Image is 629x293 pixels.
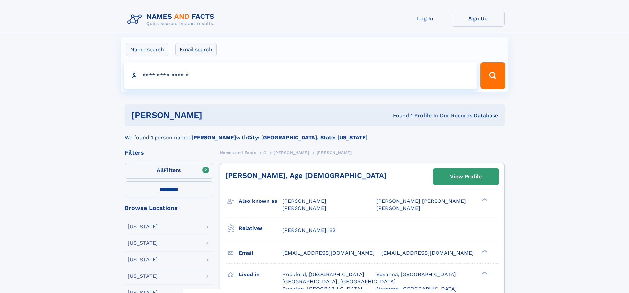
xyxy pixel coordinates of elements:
img: Logo Names and Facts [125,11,220,28]
h3: Email [239,247,282,259]
label: Filters [125,163,213,179]
div: ❯ [480,198,488,202]
span: Rockton, [GEOGRAPHIC_DATA] [282,286,362,292]
h1: [PERSON_NAME] [131,111,298,119]
div: ❯ [480,271,488,275]
h3: Lived in [239,269,282,280]
button: Search Button [480,62,505,89]
div: [US_STATE] [128,257,158,262]
div: [US_STATE] [128,274,158,279]
div: View Profile [450,169,482,184]
span: Savanna, [GEOGRAPHIC_DATA] [376,271,456,277]
div: Browse Locations [125,205,213,211]
a: [PERSON_NAME], 82 [282,227,335,234]
span: [GEOGRAPHIC_DATA], [GEOGRAPHIC_DATA] [282,278,396,285]
a: View Profile [433,169,499,185]
span: [EMAIL_ADDRESS][DOMAIN_NAME] [381,250,474,256]
a: [PERSON_NAME] [274,148,309,157]
b: City: [GEOGRAPHIC_DATA], State: [US_STATE] [247,134,367,141]
div: ❯ [480,249,488,253]
a: Log In [399,11,452,27]
div: We found 1 person named with . [125,126,505,142]
h3: Relatives [239,223,282,234]
input: search input [124,62,478,89]
span: [PERSON_NAME] [317,150,352,155]
a: [PERSON_NAME], Age [DEMOGRAPHIC_DATA] [226,171,387,180]
span: Macomb, [GEOGRAPHIC_DATA] [376,286,457,292]
span: All [157,167,164,173]
div: [US_STATE] [128,224,158,229]
h3: Also known as [239,196,282,207]
label: Name search [126,43,168,56]
b: [PERSON_NAME] [192,134,236,141]
span: C [263,150,266,155]
label: Email search [175,43,217,56]
span: [PERSON_NAME] [282,205,326,211]
div: Filters [125,150,213,156]
span: [PERSON_NAME] [PERSON_NAME] [376,198,466,204]
span: [PERSON_NAME] [376,205,420,211]
a: C [263,148,266,157]
span: [PERSON_NAME] [282,198,326,204]
a: Sign Up [452,11,505,27]
div: [US_STATE] [128,240,158,246]
span: Rockford, [GEOGRAPHIC_DATA] [282,271,364,277]
a: Names and Facts [220,148,256,157]
span: [PERSON_NAME] [274,150,309,155]
span: [EMAIL_ADDRESS][DOMAIN_NAME] [282,250,375,256]
div: Found 1 Profile In Our Records Database [297,112,498,119]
